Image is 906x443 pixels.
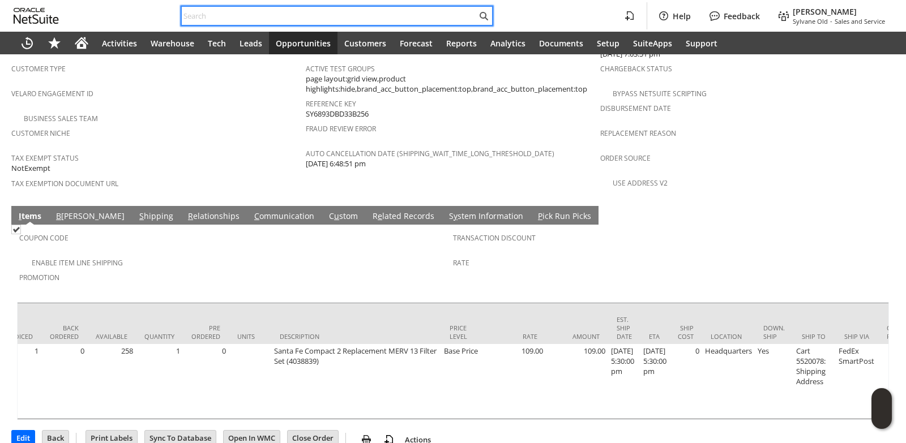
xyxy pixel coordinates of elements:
a: Home [68,32,95,54]
input: Search [182,9,477,23]
span: Warehouse [151,38,194,49]
a: Communication [251,210,317,223]
a: Related Records [370,210,437,223]
td: 0 [669,344,702,419]
a: Shipping [136,210,176,223]
a: Business Sales Team [24,114,98,123]
svg: Home [75,36,88,50]
span: y [454,210,458,221]
span: Sales and Service [835,17,885,25]
td: Base Price [441,344,484,419]
td: [DATE] 5:30:00 pm [608,344,640,419]
a: Reports [439,32,484,54]
a: Rate [453,258,469,268]
span: Tech [208,38,226,49]
div: Amount [554,332,600,341]
div: Pre Ordered [191,324,220,341]
span: B [56,210,61,221]
td: 1 [136,344,183,419]
span: C [254,210,259,221]
div: Location [711,332,746,341]
span: S [139,210,144,221]
td: 258 [87,344,136,419]
a: Transaction Discount [453,233,536,243]
span: page layout:grid view,product highlights:hide,brand_acc_button_placement:top,brand_acc_button_pla... [306,74,595,94]
span: Analytics [490,38,525,49]
svg: Shortcuts [48,36,61,50]
div: Down. Ship [763,324,785,341]
span: Leads [240,38,262,49]
a: Chargeback Status [600,64,672,74]
a: Support [679,32,724,54]
a: Disbursement Date [600,104,671,113]
div: Back Ordered [50,324,79,341]
img: Checked [11,225,21,234]
div: Units [237,332,263,341]
span: Oracle Guided Learning Widget. To move around, please hold and drag [871,409,892,429]
a: Unrolled view on [874,208,888,222]
div: Est. Ship Date [617,315,632,341]
span: Forecast [400,38,433,49]
span: Documents [539,38,583,49]
span: Support [686,38,717,49]
a: Auto Cancellation Date (shipping_wait_time_long_threshold_date) [306,149,554,158]
span: P [538,210,542,221]
iframe: Click here to launch Oracle Guided Learning Help Panel [871,388,892,429]
span: Opportunities [276,38,331,49]
a: Replacement reason [600,128,676,138]
td: 109.00 [484,344,546,419]
td: Santa Fe Compact 2 Replacement MERV 13 Filter Set (4038839) [271,344,441,419]
span: - [830,17,832,25]
a: Velaro Engagement ID [11,89,93,98]
a: Reference Key [306,99,356,109]
a: Active Test Groups [306,64,375,74]
a: Enable Item Line Shipping [32,258,123,268]
a: SuiteApps [626,32,679,54]
span: R [188,210,193,221]
div: Shortcuts [41,32,68,54]
a: Customer Niche [11,128,70,138]
span: I [19,210,22,221]
td: 0 [183,344,229,419]
a: Forecast [393,32,439,54]
span: Sylvane Old [793,17,828,25]
div: Ship Cost [678,324,694,341]
label: Help [673,11,691,21]
a: Items [16,210,44,223]
label: Feedback [724,11,760,21]
td: 109.00 [546,344,608,419]
a: Tax Exempt Status [11,153,79,163]
div: Invoiced [4,332,33,341]
a: Activities [95,32,144,54]
a: Leads [233,32,269,54]
a: Tax Exemption Document URL [11,179,118,188]
a: Tech [201,32,233,54]
div: Rate [492,332,537,341]
a: Warehouse [144,32,201,54]
a: Opportunities [269,32,337,54]
div: Quantity [144,332,174,341]
span: [DATE] 7:03:51 pm [600,49,660,59]
a: Pick Run Picks [535,210,594,223]
span: [PERSON_NAME] [793,6,857,17]
span: Activities [102,38,137,49]
a: Documents [532,32,590,54]
a: Relationships [185,210,242,223]
div: ETA [649,332,661,341]
a: Customers [337,32,393,54]
td: Yes [755,344,793,419]
td: Cart 5520078: Shipping Address [793,344,836,419]
a: Use Address V2 [613,178,668,188]
a: B[PERSON_NAME] [53,210,127,223]
svg: Recent Records [20,36,34,50]
a: Coupon Code [19,233,69,243]
div: Ship Via [844,332,870,341]
td: Headquarters [702,344,755,419]
svg: Search [477,9,490,23]
a: System Information [446,210,526,223]
a: Promotion [19,273,59,282]
a: Custom [326,210,361,223]
span: SY6893DBD33B256 [306,109,369,119]
a: Setup [590,32,626,54]
a: Analytics [484,32,532,54]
